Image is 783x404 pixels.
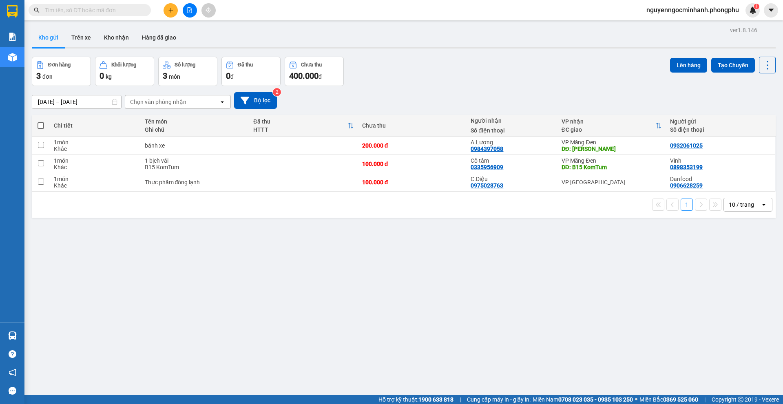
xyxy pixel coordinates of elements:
div: Tên món [145,118,246,125]
strong: 0708 023 035 - 0935 103 250 [558,396,633,403]
span: question-circle [9,350,16,358]
div: 100.000 đ [362,161,463,167]
div: 0906628259 [670,182,703,189]
div: ĐC giao [562,126,656,133]
div: Khác [54,182,136,189]
span: caret-down [768,7,775,14]
div: VP Măng Đen [562,157,662,164]
th: Toggle SortBy [249,115,358,137]
div: Người gửi [670,118,771,125]
img: icon-new-feature [749,7,756,14]
div: Danfood [670,176,771,182]
span: | [704,395,706,404]
div: 0975028763 [471,182,503,189]
button: Số lượng3món [158,57,217,86]
span: nguyenngocminhanh.phongphu [640,5,745,15]
span: ⚪️ [635,398,637,401]
div: 200.000 đ [362,142,463,149]
div: B15 KomTum [145,164,246,170]
span: copyright [738,397,743,402]
div: 1 món [54,157,136,164]
svg: open [761,201,767,208]
span: đơn [42,73,53,80]
div: 0898353199 [670,164,703,170]
span: notification [9,369,16,376]
button: Trên xe [65,28,97,47]
div: Vinh [670,157,771,164]
strong: 0369 525 060 [663,396,698,403]
div: HTTT [253,126,347,133]
span: 3 [36,71,41,81]
span: kg [106,73,112,80]
span: plus [168,7,174,13]
span: Hỗ trợ kỹ thuật: [378,395,453,404]
div: Khác [54,146,136,152]
button: plus [164,3,178,18]
strong: 1900 633 818 [418,396,453,403]
span: Cung cấp máy in - giấy in: [467,395,531,404]
div: Khối lượng [111,62,136,68]
button: file-add [183,3,197,18]
div: Ghi chú [145,126,246,133]
button: Bộ lọc [234,92,277,109]
th: Toggle SortBy [557,115,666,137]
span: đ [230,73,234,80]
div: 1 bịch vải [145,157,246,164]
div: VP nhận [562,118,656,125]
div: A.Lượng [471,139,553,146]
button: Khối lượng0kg [95,57,154,86]
div: Số điện thoại [670,126,771,133]
div: Số điện thoại [471,127,553,134]
span: Miền Bắc [639,395,698,404]
button: Chưa thu400.000đ [285,57,344,86]
button: 1 [681,199,693,211]
div: Cô tâm [471,157,553,164]
span: 400.000 [289,71,319,81]
span: aim [206,7,211,13]
div: 0932061025 [670,142,703,149]
span: Miền Nam [533,395,633,404]
sup: 2 [273,88,281,96]
button: Đơn hàng3đơn [32,57,91,86]
div: C.Diệu [471,176,553,182]
span: search [34,7,40,13]
div: Đã thu [253,118,347,125]
span: file-add [187,7,192,13]
div: Khác [54,164,136,170]
div: 10 / trang [729,201,754,209]
span: 0 [100,71,104,81]
button: Kho gửi [32,28,65,47]
sup: 1 [754,4,759,9]
span: 3 [163,71,167,81]
div: Đơn hàng [48,62,71,68]
button: aim [201,3,216,18]
button: Hàng đã giao [135,28,183,47]
div: Chưa thu [362,122,463,129]
div: 1 món [54,176,136,182]
div: ver 1.8.146 [730,26,757,35]
div: Chi tiết [54,122,136,129]
svg: open [219,99,226,105]
button: Tạo Chuyến [711,58,755,73]
div: bánh xe [145,142,246,149]
div: 0335956909 [471,164,503,170]
button: Kho nhận [97,28,135,47]
div: 100.000 đ [362,179,463,185]
button: Lên hàng [670,58,707,73]
span: | [460,395,461,404]
div: Chọn văn phòng nhận [130,98,186,106]
div: Số lượng [175,62,195,68]
span: đ [319,73,322,80]
img: warehouse-icon [8,331,17,340]
div: 0984397058 [471,146,503,152]
div: 1 món [54,139,136,146]
div: Thực phẩm đông lạnh [145,179,246,185]
span: món [169,73,180,80]
input: Select a date range. [32,95,121,108]
div: DĐ: B15 KomTum [562,164,662,170]
span: 0 [226,71,230,81]
img: solution-icon [8,33,17,41]
img: warehouse-icon [8,53,17,62]
button: caret-down [764,3,778,18]
div: Chưa thu [301,62,322,68]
